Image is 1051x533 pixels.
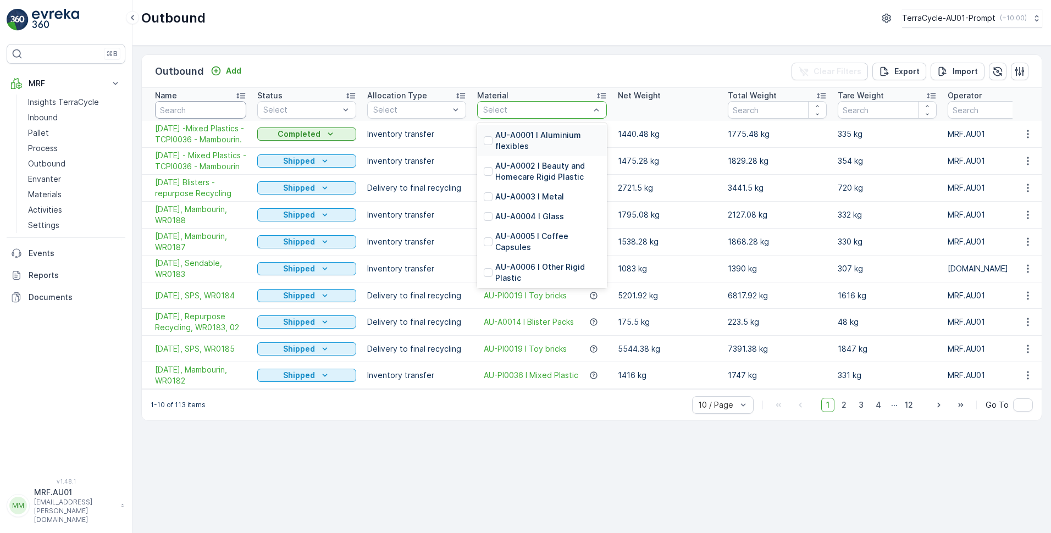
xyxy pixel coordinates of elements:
p: TerraCycle-AU01-Prompt [902,13,995,24]
p: 1-10 of 113 items [151,401,206,409]
a: 07/07/2025, Mambourin, WR0182 [155,364,246,386]
p: Envanter [28,174,61,185]
input: Search [728,101,827,119]
p: Shipped [283,209,315,220]
p: Settings [28,220,59,231]
p: AU-A0003 I Metal [495,191,564,202]
input: Search [155,101,246,119]
p: Outbound [155,64,204,79]
span: [DATE], SPS, WR0184 [155,290,246,301]
p: Total Weight [728,90,777,101]
a: 08/07/2025, Sendable, WR0183 [155,258,246,280]
a: AU-PI0019 I Toy bricks [484,343,567,354]
p: Status [257,90,283,101]
span: 4 [871,398,886,412]
span: AU-PI0019 I Toy bricks [484,290,567,301]
td: Inventory transfer [362,229,472,256]
span: v 1.48.1 [7,478,125,485]
p: [EMAIL_ADDRESS][PERSON_NAME][DOMAIN_NAME] [34,498,115,524]
p: 331 kg [838,370,937,381]
p: Select [263,104,339,115]
button: MRF [7,73,125,95]
p: 175.5 kg [618,317,717,327]
p: 330 kg [838,236,937,247]
p: Name [155,90,177,101]
p: Shipped [283,343,315,354]
p: Reports [29,270,121,281]
p: Completed [278,129,320,140]
td: Inventory transfer [362,256,472,282]
p: 1616 kg [838,290,937,301]
button: Shipped [257,154,356,168]
p: MRF [29,78,103,89]
p: Shipped [283,370,315,381]
p: 5201.92 kg [618,290,717,301]
span: [DATE] - Mixed Plastics - TCPI0036 - Mambourin [155,150,246,172]
img: logo_light-DOdMpM7g.png [32,9,79,31]
p: Activities [28,204,62,215]
span: 12 [900,398,918,412]
p: 1868.28 kg [728,236,827,247]
p: Outbound [141,9,206,27]
p: 1847 kg [838,343,937,354]
button: Completed [257,127,356,141]
p: Shipped [283,290,315,301]
a: Materials [24,187,125,202]
p: 1475.28 kg [618,156,717,166]
p: Shipped [283,182,315,193]
td: Delivery to final recycling [362,336,472,362]
p: AU-A0004 I Glass [495,211,564,222]
a: Pallet [24,125,125,141]
span: [DATE], Mambourin, WR0182 [155,364,246,386]
p: AU-A0005 I Coffee Capsules [495,231,600,253]
p: Insights TerraCycle [28,97,99,108]
a: Envanter [24,171,125,187]
p: Shipped [283,156,315,166]
p: 1390 kg [728,263,827,274]
p: Add [226,65,241,76]
span: 1 [821,398,834,412]
button: Shipped [257,208,356,221]
a: 08/07/2025, SPS, WR0185 [155,343,246,354]
td: Inventory transfer [362,202,472,229]
p: AU-A0001 I Aluminium flexibles [495,130,600,152]
span: [DATE] Blisters - repurpose Recycling [155,177,246,199]
button: Shipped [257,235,356,248]
p: Material [477,90,508,101]
p: 1538.28 kg [618,236,717,247]
p: 48 kg [838,317,937,327]
span: [DATE], Repurpose Recycling, WR0183, 02 [155,311,246,333]
p: 2127.08 kg [728,209,827,220]
span: Go To [986,399,1009,410]
button: Add [206,64,246,77]
p: 1083 kg [618,263,717,274]
a: Insights TerraCycle [24,95,125,110]
p: Events [29,248,121,259]
a: 10/07/2025, SPS, WR0184 [155,290,246,301]
p: Import [953,66,978,77]
p: 7391.38 kg [728,343,827,354]
button: Import [931,63,984,80]
p: Documents [29,292,121,303]
td: Inventory transfer [362,148,472,175]
p: Pallet [28,127,49,138]
td: Delivery to final recycling [362,175,472,202]
p: Process [28,143,58,154]
button: Shipped [257,262,356,275]
p: 1747 kg [728,370,827,381]
p: 720 kg [838,182,937,193]
p: 1829.28 kg [728,156,827,166]
a: Activities [24,202,125,218]
span: 2 [837,398,851,412]
p: Operator [948,90,982,101]
a: 17/07/2025, Mambourin, WR0187 [155,231,246,253]
a: Events [7,242,125,264]
span: [DATE] -Mixed Plastics - TCPI0036 - Mambourin. [155,123,246,145]
p: 332 kg [838,209,937,220]
p: Allocation Type [367,90,427,101]
span: AU-A0014 I Blister Packs [484,317,574,327]
button: Shipped [257,289,356,302]
p: ... [891,398,898,412]
td: Inventory transfer [362,121,472,148]
a: AU-PI0036 I Mixed Plastic [484,370,578,381]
